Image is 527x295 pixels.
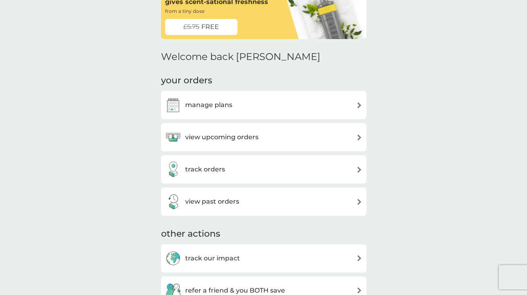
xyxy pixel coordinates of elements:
[356,287,362,293] img: arrow right
[185,196,239,207] h3: view past orders
[165,7,205,15] p: from a tiny dose
[356,199,362,205] img: arrow right
[356,255,362,261] img: arrow right
[161,51,320,63] h2: Welcome back [PERSON_NAME]
[161,228,220,240] h3: other actions
[183,22,199,32] span: £5.75
[356,167,362,173] img: arrow right
[201,22,219,32] span: FREE
[185,253,240,264] h3: track our impact
[185,132,258,142] h3: view upcoming orders
[185,164,225,175] h3: track orders
[356,102,362,108] img: arrow right
[356,134,362,140] img: arrow right
[185,100,232,110] h3: manage plans
[161,74,212,87] h3: your orders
